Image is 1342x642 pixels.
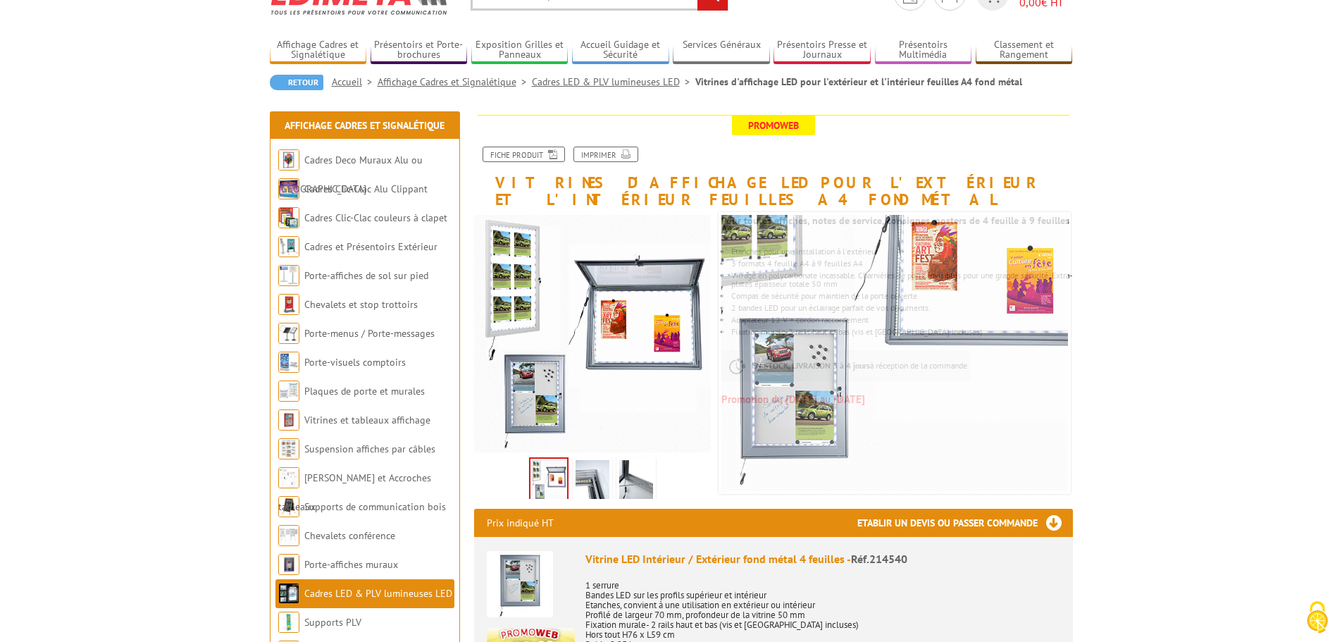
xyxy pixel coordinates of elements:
a: Accueil [332,75,378,88]
img: Cadres Clic-Clac couleurs à clapet [278,207,299,228]
a: Exposition Grilles et Panneaux [471,39,569,62]
a: Classement et Rangement [976,39,1073,62]
img: Cadres LED & PLV lumineuses LED [278,583,299,604]
img: vitrines_affichage_magnetique_4_6_9_feuilles__led_etanche_interieur_exterieur_214540_214541_21454... [685,70,1108,493]
a: Vitrines et tableaux affichage [304,414,430,426]
a: Cadres Clic-Clac Alu Clippant [304,183,428,195]
a: Affichage Cadres et Signalétique [270,39,367,62]
img: Plaques de porte et murales [278,381,299,402]
img: Cimaises et Accroches tableaux [278,467,299,488]
span: Réf.214540 [851,552,907,566]
a: Suspension affiches par câbles [304,443,435,455]
a: Chevalets et stop trottoirs [304,298,418,311]
a: Porte-visuels comptoirs [304,356,406,369]
img: 215540_angle.jpg [619,460,653,504]
img: Vitrine LED Intérieur / Extérieur fond métal 4 feuilles [487,551,553,617]
p: Prix indiqué HT [487,509,554,537]
a: Supports de communication bois [304,500,446,513]
li: Vitrines d'affichage LED pour l'extérieur et l'intérieur feuilles A4 fond métal [695,75,1022,89]
a: Supports PLV [304,616,361,629]
img: Cookies (fenêtre modale) [1300,600,1335,635]
a: Présentoirs et Porte-brochures [371,39,468,62]
img: Chevalets et stop trottoirs [278,294,299,315]
img: Vitrines et tableaux affichage [278,409,299,431]
img: vitrines_affichage_magnetique_4_6_9_feuilles__led_etanche_interieur_exterieur_214540_214541_21454... [474,215,712,452]
a: Porte-affiches muraux [304,558,398,571]
a: Retour [270,75,323,90]
a: Affichage Cadres et Signalétique [378,75,532,88]
img: Porte-menus / Porte-messages [278,323,299,344]
a: Cadres LED & PLV lumineuses LED [532,75,695,88]
img: Porte-visuels comptoirs [278,352,299,373]
a: Cadres LED & PLV lumineuses LED [304,587,452,600]
img: Porte-affiches de sol sur pied [278,265,299,286]
img: 215540_angle_2.jpg [576,460,609,504]
a: Fiche produit [483,147,565,162]
a: Imprimer [573,147,638,162]
img: Suspension affiches par câbles [278,438,299,459]
a: Affichage Cadres et Signalétique [285,119,445,132]
img: Supports PLV [278,612,299,633]
img: Cadres et Présentoirs Extérieur [278,236,299,257]
div: Vitrine LED Intérieur / Extérieur fond métal 4 feuilles - [585,551,1060,567]
a: Porte-affiches de sol sur pied [304,269,428,282]
a: Présentoirs Presse et Journaux [773,39,871,62]
a: Cadres Deco Muraux Alu ou [GEOGRAPHIC_DATA] [278,154,423,195]
a: Présentoirs Multimédia [875,39,972,62]
a: Plaques de porte et murales [304,385,425,397]
a: Cadres et Présentoirs Extérieur [304,240,437,253]
a: Accueil Guidage et Sécurité [572,39,669,62]
button: Cookies (fenêtre modale) [1293,594,1342,642]
h3: Etablir un devis ou passer commande [857,509,1073,537]
span: Promoweb [732,116,815,135]
img: Cadres Deco Muraux Alu ou Bois [278,149,299,171]
img: Chevalets conférence [278,525,299,546]
img: vitrines_affichage_magnetique_4_6_9_feuilles__led_etanche_interieur_exterieur_214540_214541_21454... [530,459,567,502]
a: Cadres Clic-Clac couleurs à clapet [304,211,447,224]
a: Chevalets conférence [304,529,395,542]
a: Porte-menus / Porte-messages [304,327,435,340]
a: [PERSON_NAME] et Accroches tableaux [278,471,431,513]
a: Services Généraux [673,39,770,62]
img: Porte-affiches muraux [278,554,299,575]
